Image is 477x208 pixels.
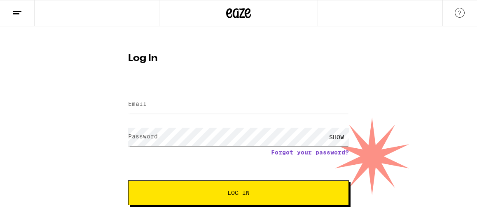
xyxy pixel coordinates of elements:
a: Forgot your password? [271,149,349,156]
h1: Log In [128,54,349,63]
div: SHOW [324,128,349,146]
label: Password [128,133,158,140]
label: Email [128,100,147,107]
span: Log In [227,190,250,196]
button: Log In [128,180,349,205]
input: Email [128,95,349,114]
